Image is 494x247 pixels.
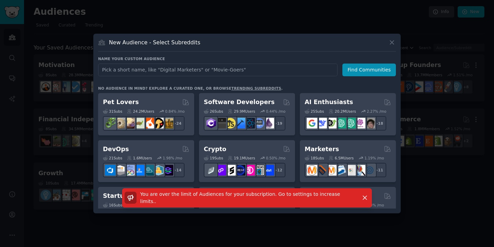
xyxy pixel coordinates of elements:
[367,109,386,114] div: 2.27 % /mo
[124,165,135,176] img: Docker_DevOps
[163,165,173,176] img: PlatformEngineers
[115,118,125,128] img: ballpython
[228,109,255,114] div: 29.9M Users
[215,165,226,176] img: 0xPolygon
[163,118,173,128] img: dogbreed
[170,163,185,177] div: + 14
[134,165,144,176] img: DevOpsLinks
[235,118,245,128] img: iOSProgramming
[98,56,396,61] h3: Name your custom audience
[305,145,339,154] h2: Marketers
[345,118,356,128] img: chatgpt_prompts_
[134,118,144,128] img: turtle
[105,118,116,128] img: herpetology
[271,163,285,177] div: + 12
[305,98,353,106] h2: AI Enthusiasts
[329,156,354,160] div: 6.5M Users
[254,165,264,176] img: CryptoNews
[206,118,216,128] img: csharp
[109,39,200,46] h3: New Audience - Select Subreddits
[103,156,122,160] div: 21 Sub s
[316,165,327,176] img: bigseo
[153,165,164,176] img: aws_cdk
[326,165,337,176] img: AskMarketing
[266,156,285,160] div: 0.50 % /mo
[98,64,338,76] input: Pick a short name, like "Digital Marketers" or "Movie-Goers"
[204,98,274,106] h2: Software Developers
[307,118,317,128] img: GoogleGeminiAI
[165,109,185,114] div: 0.84 % /mo
[329,109,356,114] div: 20.2M Users
[305,156,324,160] div: 18 Sub s
[365,156,384,160] div: 1.19 % /mo
[204,145,226,154] h2: Crypto
[305,109,324,114] div: 25 Sub s
[244,165,255,176] img: defiblockchain
[204,109,223,114] div: 26 Sub s
[372,163,386,177] div: + 11
[98,86,283,91] div: No audience in mind? Explore a curated one, or browse .
[103,145,129,154] h2: DevOps
[228,156,255,160] div: 19.1M Users
[355,165,365,176] img: MarketingResearch
[103,109,122,114] div: 31 Sub s
[263,118,274,128] img: elixir
[244,118,255,128] img: reactnative
[342,64,396,76] button: Find Communities
[271,116,285,131] div: + 19
[143,118,154,128] img: cockatiel
[263,165,274,176] img: defi_
[124,118,135,128] img: leopardgeckos
[105,165,116,176] img: azuredevops
[225,118,236,128] img: learnjavascript
[231,86,281,90] a: trending subreddits
[336,165,346,176] img: Emailmarketing
[316,118,327,128] img: DeepSeek
[364,165,375,176] img: OnlineMarketing
[266,109,285,114] div: 0.44 % /mo
[364,118,375,128] img: ArtificalIntelligence
[355,118,365,128] img: OpenAIDev
[307,165,317,176] img: content_marketing
[143,165,154,176] img: platformengineering
[115,165,125,176] img: AWS_Certified_Experts
[204,156,223,160] div: 19 Sub s
[225,165,236,176] img: ethstaker
[235,165,245,176] img: web3
[127,109,154,114] div: 24.2M Users
[153,118,164,128] img: PetAdvice
[372,116,386,131] div: + 18
[163,156,183,160] div: 1.98 % /mo
[103,98,139,106] h2: Pet Lovers
[254,118,264,128] img: AskComputerScience
[326,118,337,128] img: AItoolsCatalog
[170,116,185,131] div: + 24
[140,191,340,204] span: You are over the limit of Audiences for your subscription. Go to settings to increase limits. .
[215,118,226,128] img: software
[336,118,346,128] img: chatgpt_promptDesign
[206,165,216,176] img: ethfinance
[345,165,356,176] img: googleads
[127,156,152,160] div: 1.6M Users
